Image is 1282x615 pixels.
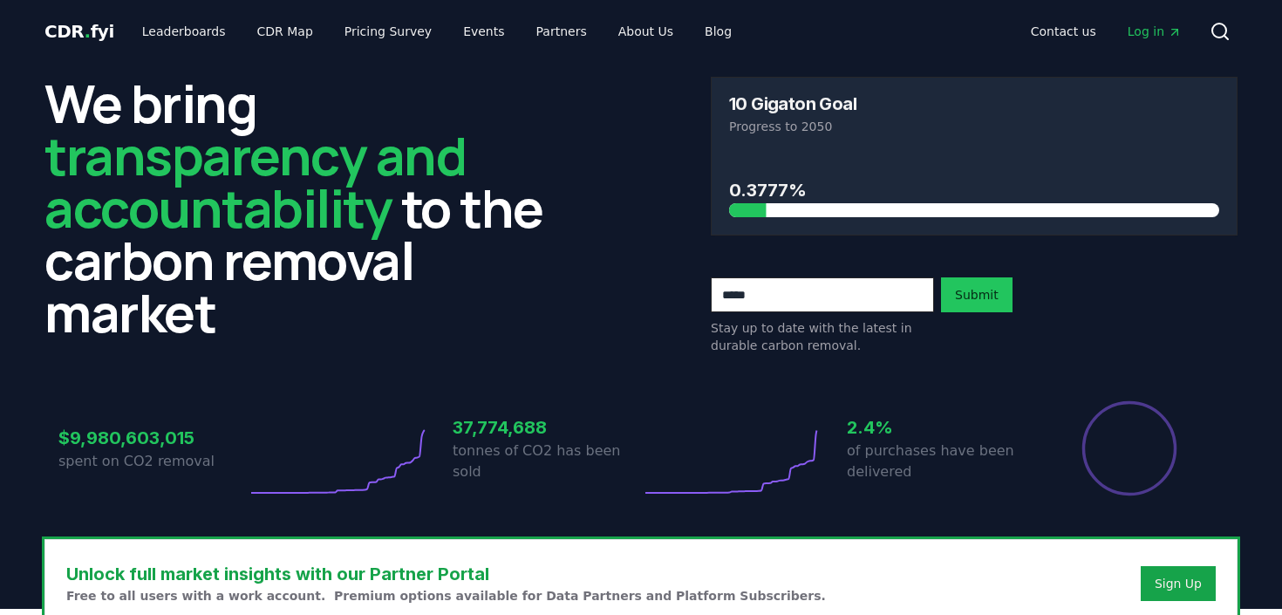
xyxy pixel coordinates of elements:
p: tonnes of CO2 has been sold [453,441,641,482]
h3: 37,774,688 [453,414,641,441]
h3: $9,980,603,015 [58,425,247,451]
div: Percentage of sales delivered [1081,400,1178,497]
span: CDR fyi [44,21,114,42]
a: Pricing Survey [331,16,446,47]
a: Blog [691,16,746,47]
span: Log in [1128,23,1182,40]
span: . [85,21,91,42]
button: Sign Up [1141,566,1216,601]
a: CDR.fyi [44,19,114,44]
p: of purchases have been delivered [847,441,1035,482]
p: Progress to 2050 [729,118,1219,135]
a: Contact us [1017,16,1110,47]
h3: Unlock full market insights with our Partner Portal [66,561,826,587]
nav: Main [1017,16,1196,47]
h2: We bring to the carbon removal market [44,77,571,338]
a: Leaderboards [128,16,240,47]
a: Events [449,16,518,47]
a: Sign Up [1155,575,1202,592]
nav: Main [128,16,746,47]
p: spent on CO2 removal [58,451,247,472]
p: Stay up to date with the latest in durable carbon removal. [711,319,934,354]
button: Submit [941,277,1013,312]
h3: 2.4% [847,414,1035,441]
a: CDR Map [243,16,327,47]
a: Partners [522,16,601,47]
h3: 0.3777% [729,177,1219,203]
span: transparency and accountability [44,120,466,243]
a: Log in [1114,16,1196,47]
h3: 10 Gigaton Goal [729,95,856,113]
a: About Us [604,16,687,47]
p: Free to all users with a work account. Premium options available for Data Partners and Platform S... [66,587,826,605]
